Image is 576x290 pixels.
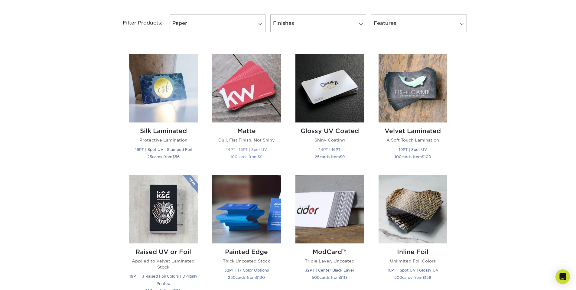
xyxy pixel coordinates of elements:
small: cards from [395,155,431,159]
span: 130 [258,275,265,280]
p: Protective Lamination [129,137,198,143]
img: Silk Laminated Business Cards [129,54,198,122]
span: 9 [260,155,262,159]
span: 9 [342,155,345,159]
img: Glossy UV Coated Business Cards [295,54,364,122]
span: $ [422,155,424,159]
span: 250 [228,275,236,280]
h2: Silk Laminated [129,127,198,135]
p: Thick Uncoated Stock [212,258,281,264]
small: cards from [315,155,345,159]
span: 100 [424,155,431,159]
div: Filter Products: [107,15,167,32]
small: cards from [228,275,265,280]
h2: Glossy UV Coated [295,127,364,135]
span: 25 [147,155,152,159]
span: 100 [395,155,402,159]
h2: Velvet Laminated [379,127,447,135]
small: 14PT | 16PT [319,147,340,152]
small: 32PT | 17 Color Options [224,268,269,272]
a: Features [371,15,467,32]
p: Applied to Velvet Laminated Stock [129,258,198,270]
span: $ [340,275,342,280]
a: Silk Laminated Business Cards Silk Laminated Protective Lamination 19PT | Spot UV | Stamped Foil ... [129,54,198,167]
a: Finishes [270,15,366,32]
p: A Soft Touch Lamination [379,137,447,143]
span: 500 [312,275,320,280]
small: 19PT | 3 Raised Foil Colors | Digitally Printed [129,274,197,286]
small: 32PT | Center Black Layer [305,268,354,272]
small: cards from [394,275,431,280]
span: 159 [425,275,431,280]
small: cards from [312,275,348,280]
img: Raised UV or Foil Business Cards [129,175,198,243]
p: Shiny Coating [295,137,364,143]
h2: Raised UV or Foil [129,248,198,256]
span: 56 [175,155,180,159]
span: 100 [230,155,237,159]
span: $ [256,275,258,280]
img: New Product [183,175,198,193]
p: Dull, Flat Finish, Not Shiny [212,137,281,143]
p: Unlimited Foil Colors [379,258,447,264]
h2: Matte [212,127,281,135]
small: cards from [147,155,180,159]
small: 19PT | Spot UV [399,147,427,152]
img: Velvet Laminated Business Cards [379,54,447,122]
span: $ [422,275,425,280]
small: 19PT | Spot UV | Stamped Foil [135,147,192,152]
span: $ [258,155,260,159]
span: 25 [315,155,320,159]
span: 113 [342,275,348,280]
div: Open Intercom Messenger [555,269,570,284]
h2: ModCard™ [295,248,364,256]
a: Velvet Laminated Business Cards Velvet Laminated A Soft Touch Lamination 19PT | Spot UV 100cards ... [379,54,447,167]
img: ModCard™ Business Cards [295,175,364,243]
img: Inline Foil Business Cards [379,175,447,243]
span: $ [340,155,342,159]
small: 14PT | 16PT | Spot UV [226,147,267,152]
p: Triple Layer, Uncoated [295,258,364,264]
span: $ [172,155,175,159]
small: cards from [230,155,262,159]
img: Painted Edge Business Cards [212,175,281,243]
img: Matte Business Cards [212,54,281,122]
small: 16PT | Spot UV | Glossy UV [387,268,438,272]
a: Matte Business Cards Matte Dull, Flat Finish, Not Shiny 14PT | 16PT | Spot UV 100cards from$9 [212,54,281,167]
a: Glossy UV Coated Business Cards Glossy UV Coated Shiny Coating 14PT | 16PT 25cards from$9 [295,54,364,167]
a: Paper [170,15,265,32]
span: 500 [394,275,402,280]
h2: Painted Edge [212,248,281,256]
h2: Inline Foil [379,248,447,256]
